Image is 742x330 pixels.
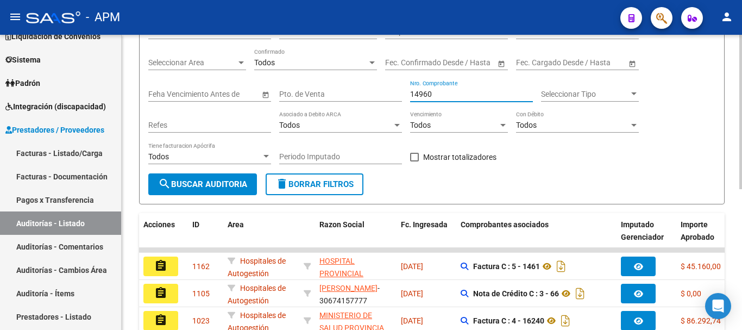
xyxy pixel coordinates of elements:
span: 1023 [192,316,210,325]
input: Fecha inicio [516,58,556,67]
datatable-header-cell: Fc. Ingresada [397,213,456,261]
span: Liquidación de Convenios [5,30,100,42]
mat-icon: assignment [154,314,167,327]
i: Descargar documento [554,258,568,275]
input: Fecha inicio [385,58,425,67]
datatable-header-cell: Acciones [139,213,188,261]
mat-icon: assignment [154,287,167,300]
datatable-header-cell: ID [188,213,223,261]
span: Todos [279,121,300,129]
span: Sistema [5,54,41,66]
span: Imputado Gerenciador [621,220,664,241]
span: $ 86.292,74 [681,316,721,325]
datatable-header-cell: Area [223,213,299,261]
div: Open Intercom Messenger [705,293,731,319]
div: - 33685444459 [319,255,392,278]
div: - 30674157777 [319,282,392,305]
datatable-header-cell: Imputado Gerenciador [617,213,676,261]
button: Open calendar [495,58,507,69]
input: Fecha fin [565,58,618,67]
span: Todos [254,58,275,67]
span: Integración (discapacidad) [5,101,106,113]
span: Seleccionar Area [148,58,236,67]
span: $ 0,00 [681,289,701,298]
i: Descargar documento [573,285,587,302]
span: Buscar Auditoria [158,179,247,189]
i: Descargar documento [558,312,573,329]
span: Fc. Ingresada [401,220,448,229]
button: Buscar Auditoria [148,173,257,195]
span: Prestadores / Proveedores [5,124,104,136]
span: Area [228,220,244,229]
datatable-header-cell: Comprobantes asociados [456,213,617,261]
span: 1105 [192,289,210,298]
button: Open calendar [260,89,271,100]
span: Comprobantes asociados [461,220,549,229]
strong: Factura C : 5 - 1461 [473,262,540,271]
input: Fecha fin [434,58,487,67]
span: Hospitales de Autogestión [228,284,286,305]
button: Open calendar [626,58,638,69]
mat-icon: search [158,177,171,190]
mat-icon: delete [275,177,288,190]
span: Borrar Filtros [275,179,354,189]
span: Padrón [5,77,40,89]
mat-icon: assignment [154,259,167,272]
mat-icon: person [720,10,733,23]
mat-icon: menu [9,10,22,23]
span: Importe Aprobado [681,220,714,241]
span: Mostrar totalizadores [423,151,496,164]
span: HOSPITAL PROVINCIAL ROSARIO [319,257,363,290]
span: 1162 [192,262,210,271]
strong: Nota de Crédito C : 3 - 66 [473,289,559,298]
span: Todos [516,121,537,129]
datatable-header-cell: Importe Aprobado [676,213,736,261]
span: Todos [410,121,431,129]
span: [DATE] [401,316,423,325]
span: [DATE] [401,262,423,271]
span: Acciones [143,220,175,229]
span: Razon Social [319,220,364,229]
button: Borrar Filtros [266,173,363,195]
span: [DATE] [401,289,423,298]
span: - APM [86,5,120,29]
span: Todos [148,152,169,161]
span: $ 45.160,00 [681,262,721,271]
span: Hospitales de Autogestión [228,257,286,278]
strong: Factura C : 4 - 16240 [473,316,544,325]
span: ID [192,220,199,229]
span: Seleccionar Tipo [541,90,629,99]
datatable-header-cell: Razon Social [315,213,397,261]
span: [PERSON_NAME] [319,284,378,292]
